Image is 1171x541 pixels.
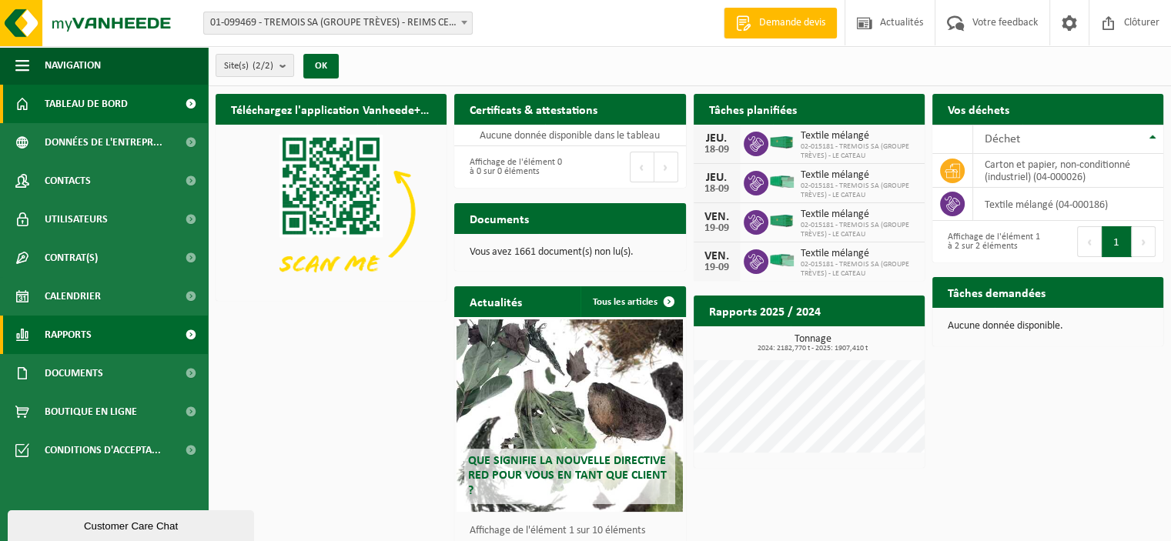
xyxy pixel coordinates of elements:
p: Vous avez 1661 document(s) non lu(s). [470,247,670,258]
span: 02-015181 - TREMOIS SA (GROUPE TRÈVES) - LE CATEAU [801,142,917,161]
img: HK-XP-30-GN-00 [768,253,795,267]
div: 18-09 [701,184,732,195]
div: JEU. [701,132,732,145]
span: Utilisateurs [45,200,108,239]
span: Textile mélangé [801,130,917,142]
h2: Actualités [454,286,537,316]
a: Tous les articles [580,286,684,317]
span: 01-099469 - TREMOIS SA (GROUPE TRÈVES) - REIMS CEDEX 2 [203,12,473,35]
div: Affichage de l'élément 1 à 2 sur 2 éléments [940,225,1040,259]
h2: Tâches planifiées [694,94,812,124]
span: Déchet [985,133,1020,145]
a: Consulter les rapports [791,326,923,356]
iframe: chat widget [8,507,257,541]
div: 19-09 [701,262,732,273]
button: Previous [630,152,654,182]
button: Next [1132,226,1156,257]
a: Demande devis [724,8,837,38]
count: (2/2) [253,61,273,71]
span: Contacts [45,162,91,200]
span: 01-099469 - TREMOIS SA (GROUPE TRÈVES) - REIMS CEDEX 2 [204,12,472,34]
span: Rapports [45,316,92,354]
h3: Tonnage [701,334,925,352]
span: Que signifie la nouvelle directive RED pour vous en tant que client ? [468,455,667,496]
img: Download de VHEPlus App [216,125,447,298]
span: Textile mélangé [801,248,917,260]
span: 02-015181 - TREMOIS SA (GROUPE TRÈVES) - LE CATEAU [801,260,917,279]
button: Next [654,152,678,182]
img: HK-XP-30-GN-00 [768,175,795,189]
h2: Tâches demandées [932,277,1061,307]
div: 19-09 [701,223,732,234]
p: Aucune donnée disponible. [948,321,1148,332]
button: OK [303,54,339,78]
div: VEN. [701,211,732,223]
a: Que signifie la nouvelle directive RED pour vous en tant que client ? [457,319,683,512]
div: 18-09 [701,145,732,155]
span: 02-015181 - TREMOIS SA (GROUPE TRÈVES) - LE CATEAU [801,182,917,200]
h2: Téléchargez l'application Vanheede+ maintenant! [216,94,447,124]
td: textile mélangé (04-000186) [973,188,1163,221]
span: Navigation [45,46,101,85]
span: Calendrier [45,277,101,316]
div: JEU. [701,172,732,184]
span: Textile mélangé [801,209,917,221]
span: Contrat(s) [45,239,98,277]
button: Site(s)(2/2) [216,54,294,77]
span: 2024: 2182,770 t - 2025: 1907,410 t [701,345,925,352]
button: Previous [1077,226,1102,257]
span: Conditions d'accepta... [45,431,161,469]
span: Site(s) [224,55,273,78]
button: 1 [1102,226,1132,257]
p: Affichage de l'élément 1 sur 10 éléments [470,526,678,536]
span: Tableau de bord [45,85,128,123]
h2: Certificats & attestations [454,94,613,124]
img: HK-XC-40-GN-00 [768,214,795,228]
span: Demande devis [755,15,829,31]
td: Aucune donnée disponible dans le tableau [454,125,685,146]
span: Textile mélangé [801,169,917,182]
h2: Documents [454,203,544,233]
img: HK-XC-40-GN-00 [768,135,795,149]
span: Données de l'entrepr... [45,123,162,162]
h2: Vos déchets [932,94,1025,124]
span: 02-015181 - TREMOIS SA (GROUPE TRÈVES) - LE CATEAU [801,221,917,239]
span: Documents [45,354,103,392]
div: VEN. [701,250,732,262]
h2: Rapports 2025 / 2024 [694,296,836,326]
td: carton et papier, non-conditionné (industriel) (04-000026) [973,154,1163,188]
span: Boutique en ligne [45,392,137,431]
div: Affichage de l'élément 0 à 0 sur 0 éléments [462,150,562,184]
